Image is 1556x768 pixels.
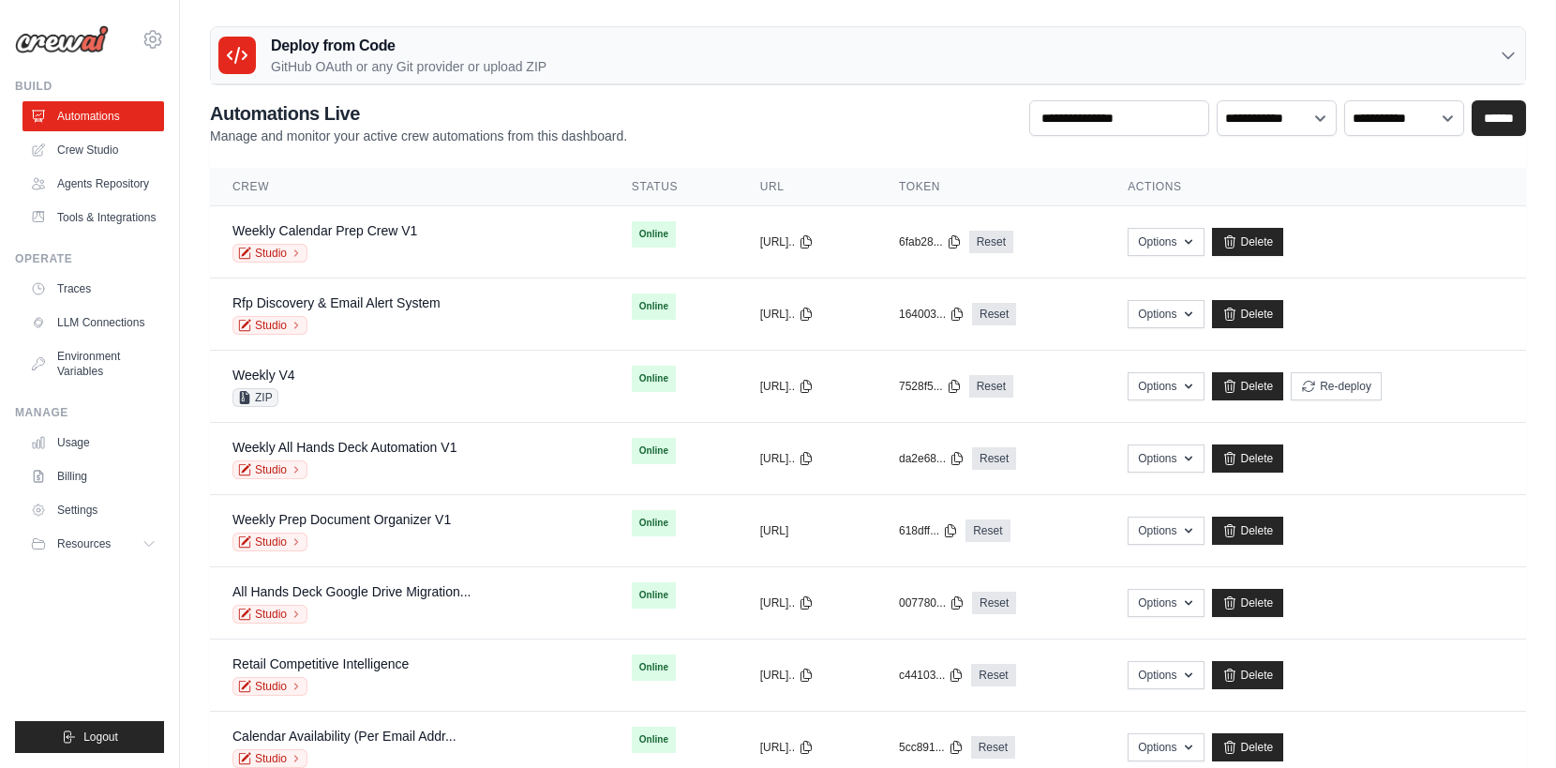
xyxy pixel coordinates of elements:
span: ZIP [232,388,278,407]
button: c44103... [899,668,964,683]
span: Logout [83,730,118,745]
div: Manage [15,405,164,420]
a: Agents Repository [22,169,164,199]
a: Delete [1212,517,1284,545]
a: Reset [969,375,1013,398]
a: Delete [1212,444,1284,473]
button: 618dff... [899,523,958,538]
a: Reset [971,736,1015,759]
a: Studio [232,677,307,696]
a: Reset [969,231,1013,253]
button: Resources [22,529,164,559]
a: Studio [232,316,307,335]
a: All Hands Deck Google Drive Migration... [232,584,471,599]
a: Crew Studio [22,135,164,165]
a: Studio [232,244,307,263]
a: Reset [965,520,1010,542]
button: Options [1128,733,1204,761]
span: Online [632,366,676,392]
a: Traces [22,274,164,304]
span: Online [632,438,676,464]
a: Settings [22,495,164,525]
h3: Deploy from Code [271,35,546,57]
a: Retail Competitive Intelligence [232,656,409,671]
a: Delete [1212,300,1284,328]
a: Reset [972,447,1016,470]
th: URL [738,168,876,206]
a: Studio [232,533,307,551]
a: Delete [1212,228,1284,256]
button: Options [1128,517,1204,545]
button: 7528f5... [899,379,962,394]
a: Delete [1212,589,1284,617]
span: Online [632,510,676,536]
a: Rfp Discovery & Email Alert System [232,295,441,310]
button: Options [1128,444,1204,473]
a: Environment Variables [22,341,164,386]
a: Reset [971,664,1015,686]
a: Automations [22,101,164,131]
p: Manage and monitor your active crew automations from this dashboard. [210,127,627,145]
button: Re-deploy [1291,372,1382,400]
a: Calendar Availability (Per Email Addr... [232,729,456,744]
span: Online [632,727,676,753]
div: Build [15,79,164,94]
img: Logo [15,25,109,53]
button: Options [1128,228,1204,256]
a: Weekly V4 [232,368,295,383]
a: Weekly All Hands Deck Automation V1 [232,440,456,455]
a: Weekly Prep Document Organizer V1 [232,512,451,527]
a: Usage [22,428,164,458]
a: Delete [1212,372,1284,400]
span: Online [632,294,676,320]
div: Operate [15,251,164,266]
a: Delete [1212,661,1284,689]
span: Online [632,221,676,248]
th: Token [876,168,1105,206]
p: GitHub OAuth or any Git provider or upload ZIP [271,57,546,76]
a: Studio [232,605,307,624]
a: Reset [972,303,1016,325]
h2: Automations Live [210,100,627,127]
a: Studio [232,460,307,479]
a: Studio [232,749,307,768]
span: Resources [57,536,111,551]
button: 6fab28... [899,234,962,249]
th: Crew [210,168,609,206]
button: Logout [15,721,164,753]
button: Options [1128,300,1204,328]
a: Tools & Integrations [22,203,164,233]
button: Options [1128,372,1204,400]
button: Options [1128,589,1204,617]
a: Delete [1212,733,1284,761]
button: 164003... [899,307,965,322]
button: 007780... [899,595,965,610]
a: Weekly Calendar Prep Crew V1 [232,223,417,238]
span: Online [632,582,676,609]
button: 5cc891... [899,740,964,755]
button: Options [1128,661,1204,689]
a: Billing [22,461,164,491]
th: Actions [1105,168,1526,206]
th: Status [609,168,738,206]
span: Online [632,655,676,681]
button: da2e68... [899,451,965,466]
a: Reset [972,592,1016,614]
a: LLM Connections [22,308,164,338]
